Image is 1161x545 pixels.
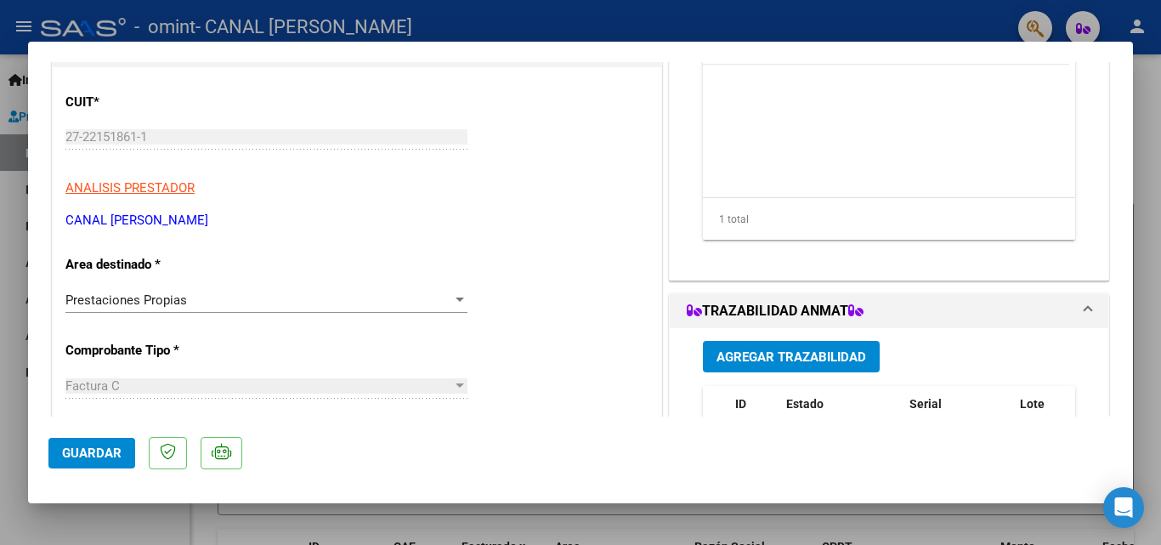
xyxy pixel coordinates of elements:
p: CANAL [PERSON_NAME] [65,211,648,230]
p: Comprobante Tipo * [65,341,241,360]
span: Serial [909,397,942,411]
h1: TRAZABILIDAD ANMAT [687,301,864,321]
span: Agregar Trazabilidad [716,349,866,365]
span: Estado [786,397,824,411]
datatable-header-cell: Lote [1013,386,1085,442]
span: ANALISIS PRESTADOR [65,180,195,196]
span: Prestaciones Propias [65,292,187,308]
datatable-header-cell: Serial [903,386,1013,442]
button: Guardar [48,438,135,468]
div: Open Intercom Messenger [1103,487,1144,528]
span: Lote [1020,397,1045,411]
p: Area destinado * [65,255,241,275]
datatable-header-cell: Estado [779,386,903,442]
div: 1 total [703,198,1075,241]
datatable-header-cell: ID [728,386,779,442]
span: ID [735,397,746,411]
mat-expansion-panel-header: TRAZABILIDAD ANMAT [670,294,1108,328]
span: Guardar [62,446,122,461]
button: Agregar Trazabilidad [703,341,880,372]
p: CUIT [65,93,241,112]
span: Factura C [65,378,120,394]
